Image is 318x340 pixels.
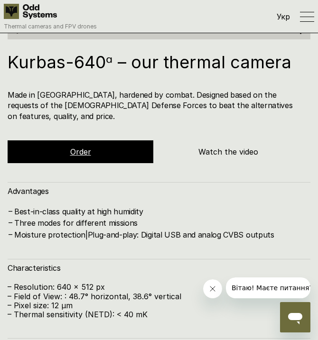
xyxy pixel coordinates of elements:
h5: Watch the video [155,147,301,157]
h4: Made in [GEOGRAPHIC_DATA], hardened by combat. Designed based on the requests of the [DEMOGRAPHIC... [8,90,301,121]
h4: Best-in-class quality at high humidity [14,206,310,217]
h4: – [9,217,12,228]
p: – Thermal sensitivity (NETD): < 40 mK [8,310,310,319]
a: Order [70,147,91,156]
h4: – [9,206,12,216]
iframe: Close message [203,279,222,298]
span: Вітаю! Маєте питання? [6,7,87,14]
h4: Three modes for different missions [14,218,310,228]
p: Укр [277,13,290,20]
h4: Advantages [8,186,310,196]
h4: Characteristics [8,263,310,273]
iframe: Message from company [226,277,310,298]
h4: – [9,229,12,239]
iframe: Button to launch messaging window [280,302,310,332]
p: – Pixel size: 12 µm [8,301,310,310]
p: Thermal cameras and FPV drones [4,24,272,29]
h1: Kurbas-640ᵅ – our thermal camera [8,54,301,71]
h4: Moisture protection|Plug-and-play: Digital USB and analog CVBS outputs [14,230,310,240]
p: – Resolution: 640 x 512 px [8,283,310,292]
p: – Field of View: : 48.7° horizontal, 38.6° vertical [8,292,310,301]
